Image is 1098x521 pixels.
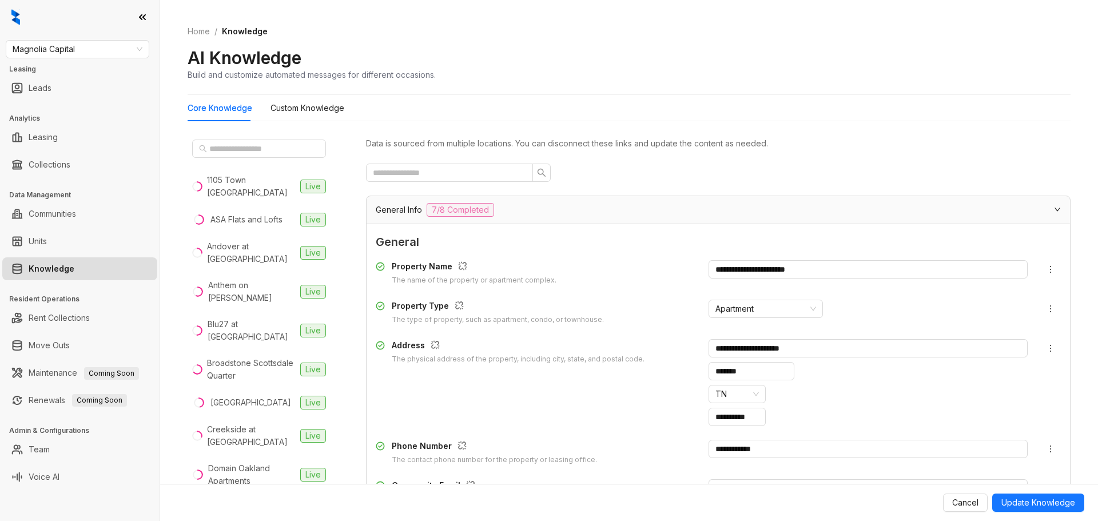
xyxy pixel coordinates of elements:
[188,69,436,81] div: Build and customize automated messages for different occasions.
[392,339,645,354] div: Address
[427,203,494,217] span: 7/8 Completed
[392,354,645,365] div: The physical address of the property, including city, state, and postal code.
[392,455,597,466] div: The contact phone number for the property or leasing office.
[208,279,296,304] div: Anthem on [PERSON_NAME]
[210,213,283,226] div: ASA Flats and Lofts
[207,423,296,448] div: Creekside at [GEOGRAPHIC_DATA]
[2,126,157,149] li: Leasing
[300,246,326,260] span: Live
[1046,304,1055,313] span: more
[29,230,47,253] a: Units
[1046,265,1055,274] span: more
[207,174,296,199] div: 1105 Town [GEOGRAPHIC_DATA]
[208,462,296,487] div: Domain Oakland Apartments
[13,41,142,58] span: Magnolia Capital
[392,479,617,494] div: Community Email
[9,113,160,124] h3: Analytics
[2,334,157,357] li: Move Outs
[214,25,217,38] li: /
[185,25,212,38] a: Home
[222,26,268,36] span: Knowledge
[300,324,326,337] span: Live
[367,196,1070,224] div: General Info7/8 Completed
[210,396,291,409] div: [GEOGRAPHIC_DATA]
[29,334,70,357] a: Move Outs
[300,468,326,482] span: Live
[199,145,207,153] span: search
[300,429,326,443] span: Live
[300,180,326,193] span: Live
[537,168,546,177] span: search
[207,357,296,382] div: Broadstone Scottsdale Quarter
[300,363,326,376] span: Live
[392,440,597,455] div: Phone Number
[29,438,50,461] a: Team
[9,64,160,74] h3: Leasing
[2,153,157,176] li: Collections
[300,213,326,226] span: Live
[208,318,296,343] div: Blu27 at [GEOGRAPHIC_DATA]
[29,77,51,100] a: Leads
[29,307,90,329] a: Rent Collections
[392,260,556,275] div: Property Name
[2,361,157,384] li: Maintenance
[11,9,20,25] img: logo
[84,367,139,380] span: Coming Soon
[9,425,160,436] h3: Admin & Configurations
[29,257,74,280] a: Knowledge
[392,300,604,315] div: Property Type
[2,438,157,461] li: Team
[188,47,301,69] h2: AI Knowledge
[207,240,296,265] div: Andover at [GEOGRAPHIC_DATA]
[715,385,759,403] span: TN
[29,126,58,149] a: Leasing
[1046,344,1055,353] span: more
[29,466,59,488] a: Voice AI
[29,153,70,176] a: Collections
[1054,206,1061,213] span: expanded
[2,389,157,412] li: Renewals
[300,285,326,299] span: Live
[2,202,157,225] li: Communities
[392,275,556,286] div: The name of the property or apartment complex.
[300,396,326,409] span: Live
[376,233,1061,251] span: General
[270,102,344,114] div: Custom Knowledge
[9,294,160,304] h3: Resident Operations
[1046,444,1055,454] span: more
[2,230,157,253] li: Units
[392,315,604,325] div: The type of property, such as apartment, condo, or townhouse.
[2,257,157,280] li: Knowledge
[72,394,127,407] span: Coming Soon
[366,137,1071,150] div: Data is sourced from multiple locations. You can disconnect these links and update the content as...
[2,307,157,329] li: Rent Collections
[29,389,127,412] a: RenewalsComing Soon
[9,190,160,200] h3: Data Management
[2,77,157,100] li: Leads
[376,204,422,216] span: General Info
[715,300,816,317] span: Apartment
[2,466,157,488] li: Voice AI
[188,102,252,114] div: Core Knowledge
[29,202,76,225] a: Communities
